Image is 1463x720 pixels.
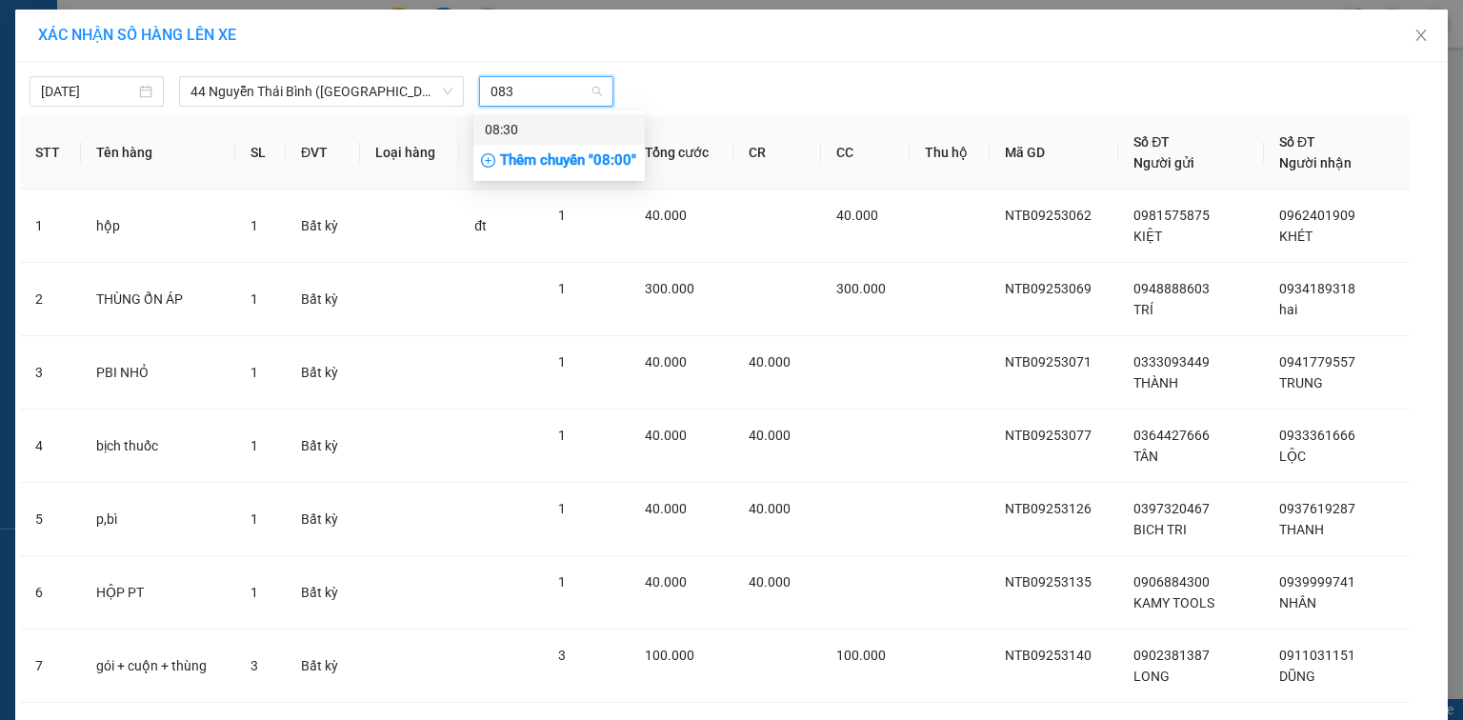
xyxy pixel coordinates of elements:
[1133,155,1194,170] span: Người gửi
[20,410,81,483] td: 4
[1279,574,1355,590] span: 0939999741
[733,116,821,190] th: CR
[558,428,566,443] span: 1
[474,218,487,233] span: đt
[251,438,258,453] span: 1
[1005,501,1092,516] span: NTB09253126
[1279,229,1313,244] span: KHÉT
[81,410,236,483] td: bịch thuốc
[1133,208,1210,223] span: 0981575875
[749,501,791,516] span: 40.000
[1133,595,1214,610] span: KAMY TOOLS
[1394,10,1448,63] button: Close
[1005,208,1092,223] span: NTB09253062
[1279,428,1355,443] span: 0933361666
[1133,522,1187,537] span: BICH TRI
[190,77,452,106] span: 44 Nguyễn Thái Bình (Hàng Ngoài)
[990,116,1118,190] th: Mã GD
[836,648,886,663] span: 100.000
[1005,281,1092,296] span: NTB09253069
[485,119,633,140] div: 08:30
[1005,428,1092,443] span: NTB09253077
[286,556,360,630] td: Bất kỳ
[645,501,687,516] span: 40.000
[1133,229,1162,244] span: KIỆT
[251,658,258,673] span: 3
[749,354,791,370] span: 40.000
[1279,302,1297,317] span: hai
[286,483,360,556] td: Bất kỳ
[645,354,687,370] span: 40.000
[645,281,694,296] span: 300.000
[1279,134,1315,150] span: Số ĐT
[1279,449,1306,464] span: LỘC
[81,190,236,263] td: hộp
[1133,375,1178,390] span: THÀNH
[836,208,878,223] span: 40.000
[1133,134,1170,150] span: Số ĐT
[20,336,81,410] td: 3
[481,153,495,168] span: plus-circle
[1133,281,1210,296] span: 0948888603
[251,291,258,307] span: 1
[1133,428,1210,443] span: 0364427666
[235,116,286,190] th: SL
[630,116,733,190] th: Tổng cước
[81,336,236,410] td: PBI NHỎ
[286,190,360,263] td: Bất kỳ
[1279,501,1355,516] span: 0937619287
[81,630,236,703] td: gói + cuộn + thùng
[286,336,360,410] td: Bất kỳ
[360,116,459,190] th: Loại hàng
[41,81,135,102] input: 12/09/2025
[20,630,81,703] td: 7
[286,263,360,336] td: Bất kỳ
[645,208,687,223] span: 40.000
[645,428,687,443] span: 40.000
[81,483,236,556] td: p,bì
[81,263,236,336] td: THÙNG ỔN ÁP
[459,116,543,190] th: Ghi chú
[1133,501,1210,516] span: 0397320467
[251,511,258,527] span: 1
[286,116,360,190] th: ĐVT
[81,556,236,630] td: HỘP PT
[1133,669,1170,684] span: LONG
[38,26,236,44] span: XÁC NHẬN SỐ HÀNG LÊN XE
[1279,208,1355,223] span: 0962401909
[558,281,566,296] span: 1
[1279,595,1316,610] span: NHÂN
[286,410,360,483] td: Bất kỳ
[1279,155,1352,170] span: Người nhận
[1005,648,1092,663] span: NTB09253140
[1133,302,1153,317] span: TRÍ
[1279,281,1355,296] span: 0934189318
[1133,449,1158,464] span: TÂN
[558,574,566,590] span: 1
[1133,574,1210,590] span: 0906884300
[1005,354,1092,370] span: NTB09253071
[251,218,258,233] span: 1
[836,281,886,296] span: 300.000
[473,145,645,177] div: Thêm chuyến " 08:00 "
[821,116,909,190] th: CC
[1133,648,1210,663] span: 0902381387
[749,574,791,590] span: 40.000
[645,648,694,663] span: 100.000
[910,116,991,190] th: Thu hộ
[749,428,791,443] span: 40.000
[1279,648,1355,663] span: 0911031151
[1279,375,1323,390] span: TRUNG
[81,116,236,190] th: Tên hàng
[20,483,81,556] td: 5
[20,556,81,630] td: 6
[20,263,81,336] td: 2
[1005,574,1092,590] span: NTB09253135
[251,585,258,600] span: 1
[1279,522,1324,537] span: THANH
[286,630,360,703] td: Bất kỳ
[20,190,81,263] td: 1
[558,208,566,223] span: 1
[1279,669,1315,684] span: DŨNG
[1279,354,1355,370] span: 0941779557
